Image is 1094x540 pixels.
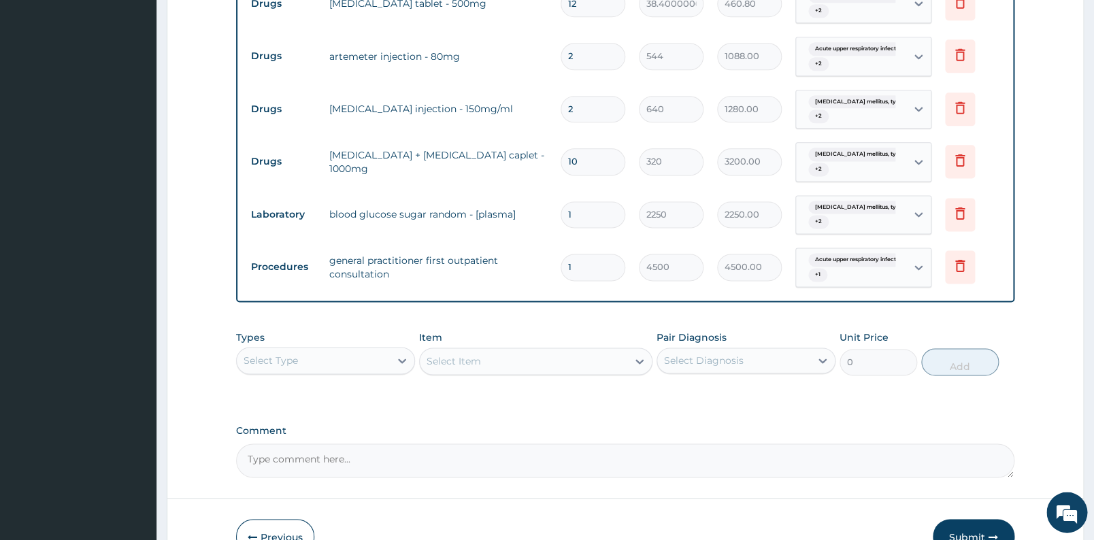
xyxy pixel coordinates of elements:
[322,96,554,123] td: [MEDICAL_DATA] injection - 150mg/ml
[808,254,907,267] span: Acute upper respiratory infect...
[322,44,554,71] td: artemeter injection - 80mg
[244,44,322,69] td: Drugs
[244,97,322,122] td: Drugs
[25,68,55,102] img: d_794563401_company_1708531726252_794563401
[223,7,256,39] div: Minimize live chat window
[419,331,442,345] label: Item
[808,110,829,124] span: + 2
[236,333,265,344] label: Types
[244,255,322,280] td: Procedures
[808,216,829,229] span: + 2
[71,76,229,94] div: Chat with us now
[840,331,889,345] label: Unit Price
[921,349,999,376] button: Add
[808,201,935,215] span: [MEDICAL_DATA] mellitus, type unspec...
[7,371,259,419] textarea: Type your message and hit 'Enter'
[244,150,322,175] td: Drugs
[808,5,829,18] span: + 2
[808,96,935,109] span: [MEDICAL_DATA] mellitus, type unspec...
[664,354,744,368] div: Select Diagnosis
[322,142,554,183] td: [MEDICAL_DATA] + [MEDICAL_DATA] caplet - 1000mg
[79,171,188,309] span: We're online!
[808,269,827,282] span: + 1
[657,331,727,345] label: Pair Diagnosis
[322,248,554,288] td: general practitioner first outpatient consultation
[244,354,298,368] div: Select Type
[808,43,907,56] span: Acute upper respiratory infect...
[808,58,829,71] span: + 2
[322,201,554,229] td: blood glucose sugar random - [plasma]
[808,163,829,177] span: + 2
[808,148,935,162] span: [MEDICAL_DATA] mellitus, type unspec...
[236,425,1014,437] label: Comment
[244,203,322,228] td: Laboratory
